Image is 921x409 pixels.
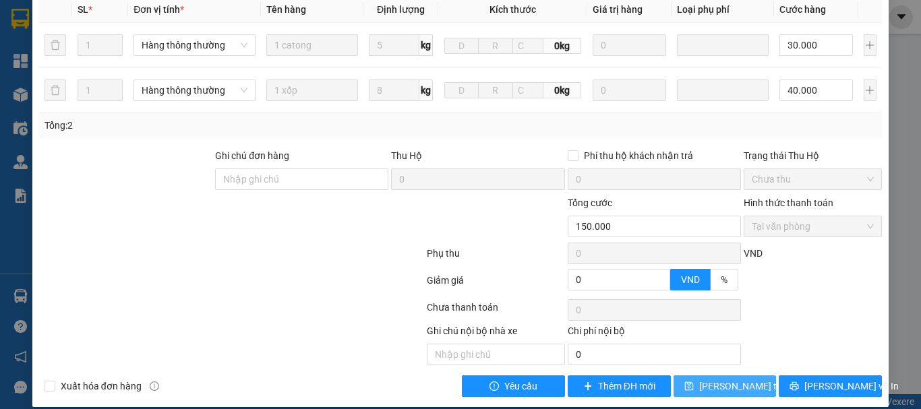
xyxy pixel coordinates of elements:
[674,375,777,397] button: save[PERSON_NAME] thay đổi
[377,4,425,15] span: Định lượng
[55,379,147,394] span: Xuất hóa đơn hàng
[44,80,66,101] button: delete
[419,80,433,101] span: kg
[444,38,479,54] input: D
[779,375,882,397] button: printer[PERSON_NAME] và In
[593,80,666,101] input: 0
[568,375,671,397] button: plusThêm ĐH mới
[266,80,358,101] input: VD: Bàn, Ghế
[44,34,66,56] button: delete
[721,274,727,285] span: %
[266,4,306,15] span: Tên hàng
[593,4,643,15] span: Giá trị hàng
[78,4,88,15] span: SL
[444,82,479,98] input: D
[512,82,543,98] input: C
[142,80,247,100] span: Hàng thông thường
[462,375,565,397] button: exclamation-circleYêu cầu
[512,38,543,54] input: C
[779,4,826,15] span: Cước hàng
[578,148,699,163] span: Phí thu hộ khách nhận trả
[142,35,247,55] span: Hàng thông thường
[684,381,694,392] span: save
[804,379,899,394] span: [PERSON_NAME] và In
[44,118,357,133] div: Tổng: 2
[504,379,537,394] span: Yêu cầu
[215,168,388,190] input: Ghi chú đơn hàng
[744,248,763,259] span: VND
[568,323,741,344] div: Chi phí nội bộ
[593,34,666,56] input: 0
[133,4,184,15] span: Đơn vị tính
[425,246,566,270] div: Phụ thu
[150,381,159,391] span: info-circle
[744,197,833,208] label: Hình thức thanh toán
[681,274,700,285] span: VND
[864,80,877,101] button: plus
[215,150,289,161] label: Ghi chú đơn hàng
[391,150,422,161] span: Thu Hộ
[699,379,807,394] span: [PERSON_NAME] thay đổi
[425,300,566,323] div: Chưa thanh toán
[543,82,582,98] span: 0kg
[790,381,799,392] span: printer
[752,169,874,189] span: Chưa thu
[744,148,882,163] div: Trạng thái Thu Hộ
[478,38,512,54] input: R
[425,273,566,296] div: Giảm giá
[427,323,565,344] div: Ghi chú nội bộ nhà xe
[266,34,358,56] input: VD: Bàn, Ghế
[568,197,612,208] span: Tổng cước
[583,381,593,392] span: plus
[419,34,433,56] span: kg
[427,344,565,365] input: Nhập ghi chú
[752,216,874,237] span: Tại văn phòng
[489,381,499,392] span: exclamation-circle
[478,82,512,98] input: R
[598,379,655,394] span: Thêm ĐH mới
[543,38,582,54] span: 0kg
[489,4,536,15] span: Kích thước
[864,34,877,56] button: plus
